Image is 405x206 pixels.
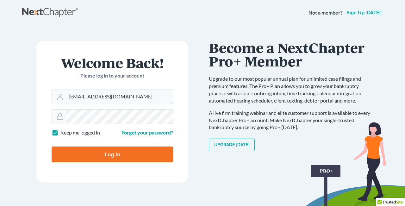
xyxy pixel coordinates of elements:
a: Forgot your password? [121,129,173,135]
label: Keep me logged in [60,129,100,136]
input: Log In [52,147,173,162]
h1: Welcome Back! [52,56,173,70]
p: Please log in to your account [52,72,173,79]
h1: Become a NextChapter Pro+ Member [209,41,377,68]
a: Upgrade [DATE] [209,139,255,151]
a: Sign up [DATE]! [345,10,383,15]
strong: Not a member? [308,9,343,16]
p: Upgrade to our most popular annual plan for unlimited case filings and premium features. The Pro+... [209,75,377,104]
p: A live firm training webinar and elite customer support is available to every NextChapter Pro+ ac... [209,109,377,131]
input: Email Address [66,90,173,104]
